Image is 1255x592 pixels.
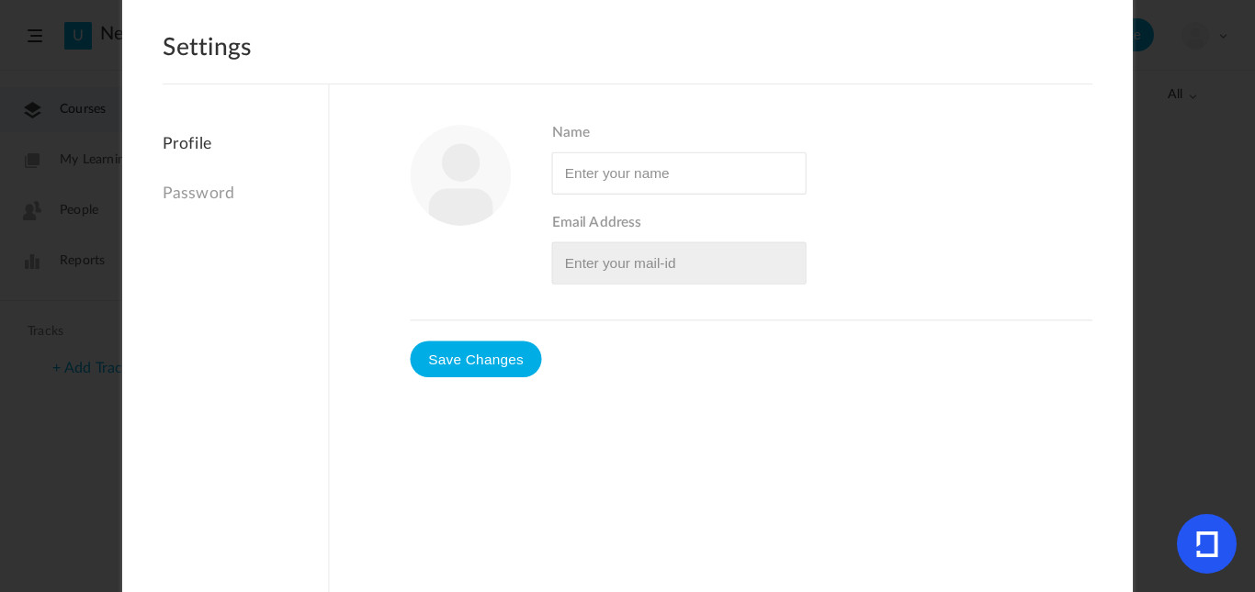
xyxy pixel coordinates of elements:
span: Name [552,125,1093,142]
h2: Settings [163,34,1092,84]
a: Password [163,173,328,213]
button: Save Changes [411,341,542,377]
input: Email Address [552,241,807,284]
a: Profile [163,135,328,164]
input: Name [552,151,807,194]
span: Email Address [552,214,1093,231]
img: user-image.png [411,125,512,226]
